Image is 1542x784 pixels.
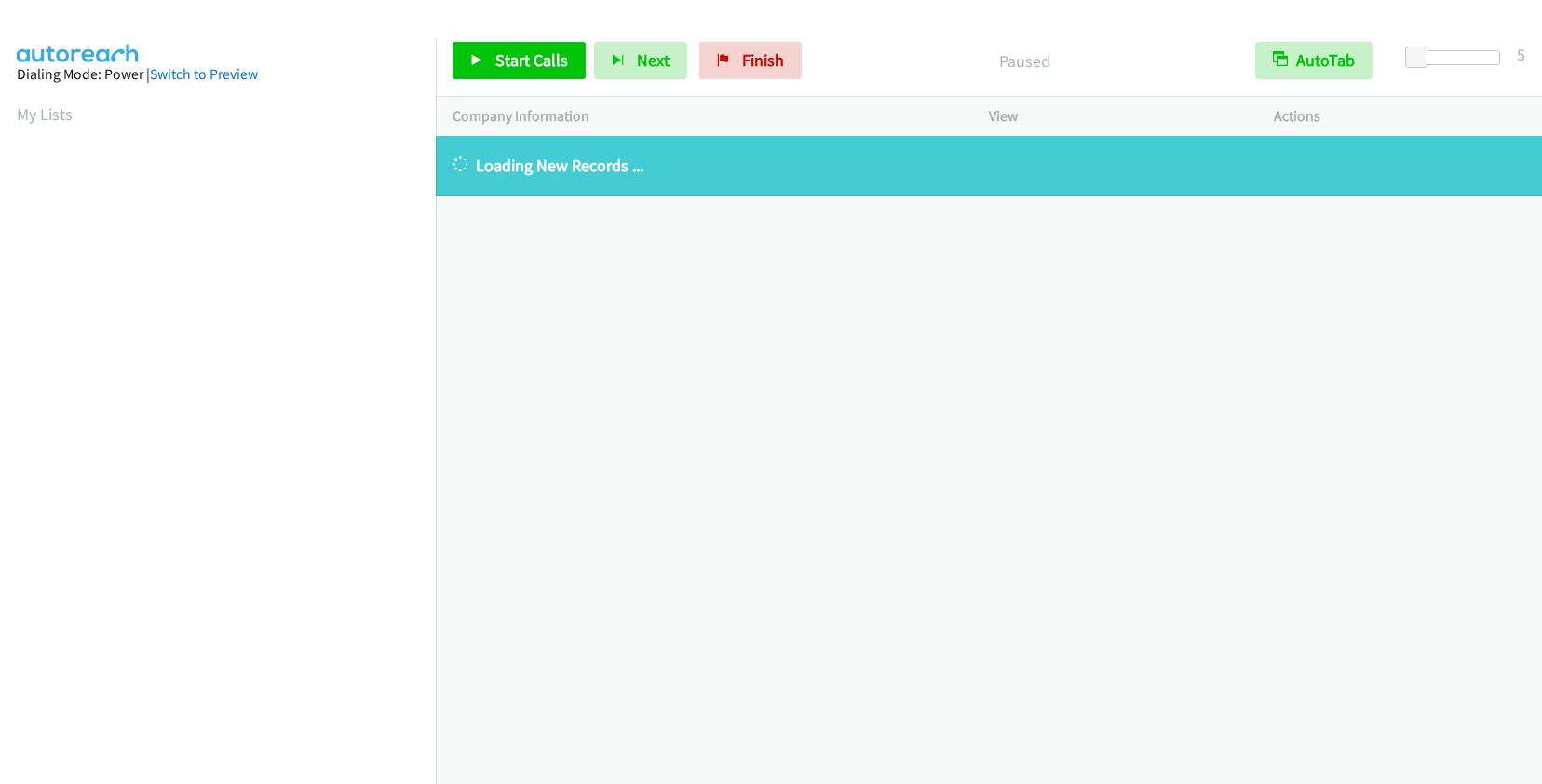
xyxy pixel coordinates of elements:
p: Paused [827,48,1222,74]
span: Start Calls [495,49,568,71]
a: My Lists [17,103,73,125]
span: Finish [742,49,784,71]
div: 5 [1517,42,1525,67]
p: View [989,105,1240,128]
p: Loading New Records ... [453,153,1525,178]
button: AutoTab [1255,42,1373,79]
div: Delay between calls (in seconds) [1414,50,1500,65]
a: Start Calls [453,42,586,79]
a: Finish [699,42,802,79]
button: Next [594,42,687,79]
div: Dialing Mode: Power | [17,63,419,86]
p: Company Information [453,105,955,128]
span: Next [637,49,670,71]
a: Switch to Preview [150,65,258,83]
p: Actions [1274,105,1525,128]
